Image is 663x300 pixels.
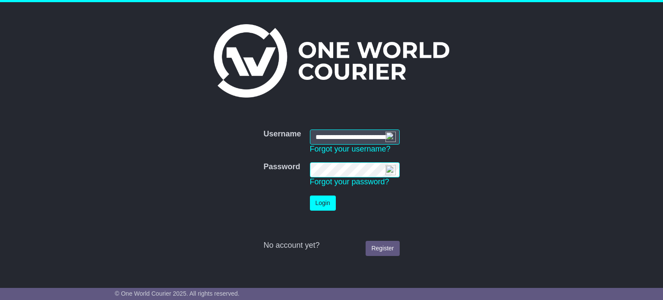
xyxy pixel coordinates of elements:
label: Password [263,162,300,172]
img: npw-badge-icon-locked.svg [385,165,396,175]
span: © One World Courier 2025. All rights reserved. [115,290,240,297]
a: Forgot your password? [310,177,389,186]
img: One World [214,24,449,98]
a: Register [366,241,399,256]
img: npw-badge-icon-locked.svg [385,132,396,142]
a: Forgot your username? [310,145,391,153]
div: No account yet? [263,241,399,250]
button: Login [310,196,336,211]
label: Username [263,129,301,139]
